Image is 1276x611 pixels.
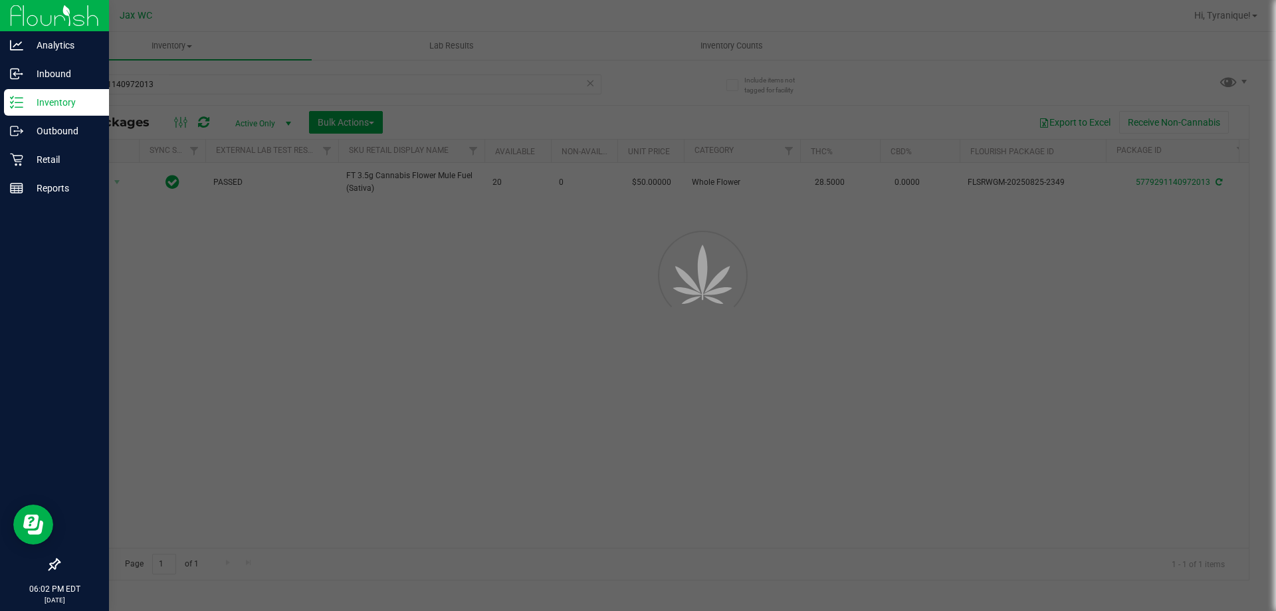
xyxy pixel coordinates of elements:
[23,94,103,110] p: Inventory
[6,583,103,595] p: 06:02 PM EDT
[13,505,53,545] iframe: Resource center
[10,182,23,195] inline-svg: Reports
[23,152,103,168] p: Retail
[10,39,23,52] inline-svg: Analytics
[10,96,23,109] inline-svg: Inventory
[10,153,23,166] inline-svg: Retail
[23,180,103,196] p: Reports
[23,37,103,53] p: Analytics
[10,124,23,138] inline-svg: Outbound
[10,67,23,80] inline-svg: Inbound
[23,123,103,139] p: Outbound
[23,66,103,82] p: Inbound
[6,595,103,605] p: [DATE]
